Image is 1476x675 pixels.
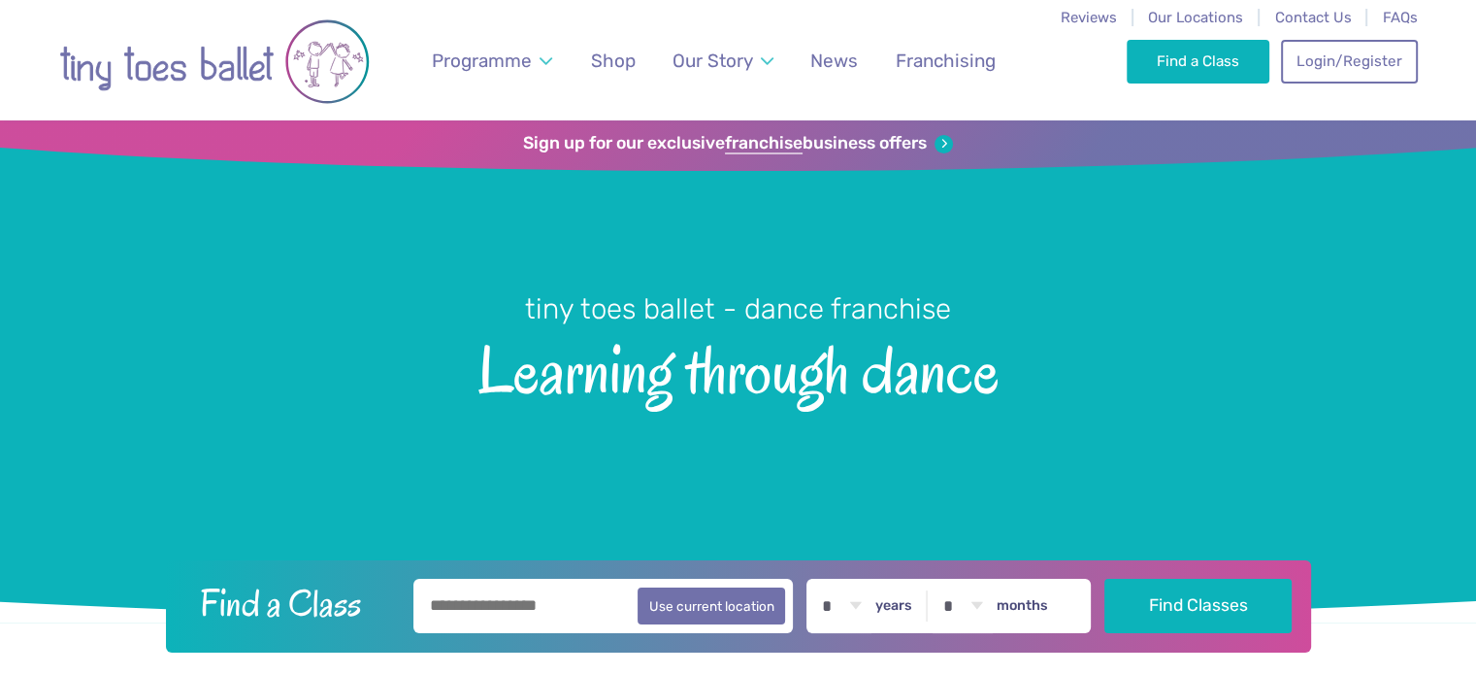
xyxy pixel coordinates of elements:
[886,38,1004,84] a: Franchising
[896,50,996,72] span: Franchising
[523,133,953,154] a: Sign up for our exclusivefranchisebusiness offers
[1127,40,1269,83] a: Find a Class
[1383,9,1418,26] a: FAQs
[672,50,753,72] span: Our Story
[59,13,370,111] img: tiny toes ballet
[997,597,1048,615] label: months
[1281,40,1417,83] a: Login/Register
[34,328,1442,407] span: Learning through dance
[1061,9,1117,26] a: Reviews
[581,38,644,84] a: Shop
[422,38,561,84] a: Programme
[802,38,868,84] a: News
[432,50,532,72] span: Programme
[525,292,951,325] small: tiny toes ballet - dance franchise
[663,38,782,84] a: Our Story
[725,133,803,154] strong: franchise
[184,579,400,627] h2: Find a Class
[1274,9,1351,26] a: Contact Us
[1104,579,1292,633] button: Find Classes
[1148,9,1243,26] a: Our Locations
[810,50,858,72] span: News
[875,597,912,615] label: years
[638,588,786,624] button: Use current location
[591,50,636,72] span: Shop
